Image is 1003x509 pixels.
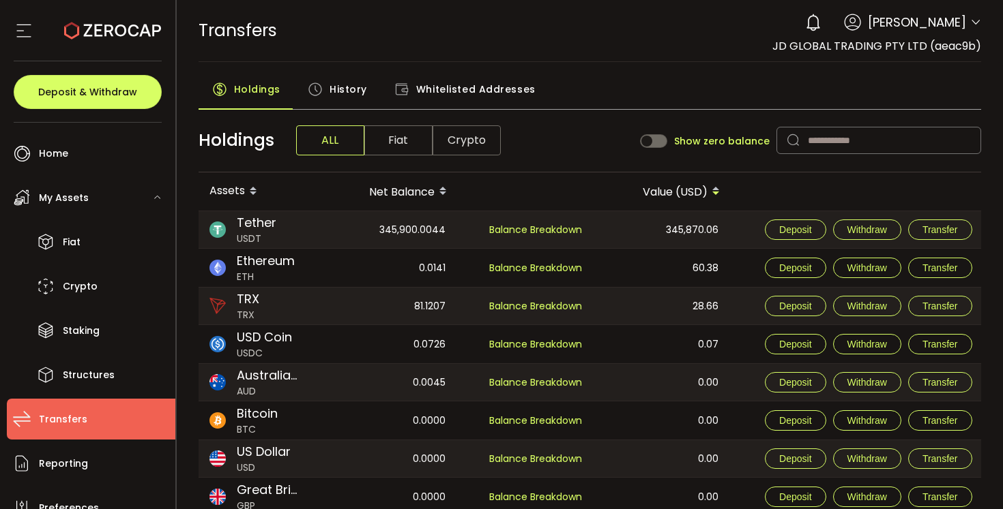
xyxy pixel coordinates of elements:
[237,346,292,360] span: USDC
[364,125,433,155] span: Fiat
[594,249,729,287] div: 60.38
[908,258,972,278] button: Transfer
[330,76,367,103] span: History
[237,232,276,246] span: USDT
[833,372,901,392] button: Withdraw
[841,362,1003,509] iframe: Chat Widget
[199,180,321,203] div: Assets
[765,334,826,354] button: Deposit
[765,258,826,278] button: Deposit
[833,296,901,316] button: Withdraw
[594,211,729,248] div: 345,870.06
[594,288,729,324] div: 28.66
[209,489,226,505] img: gbp_portfolio.svg
[321,364,456,401] div: 0.0045
[833,487,901,507] button: Withdraw
[594,325,729,363] div: 0.07
[237,270,295,284] span: ETH
[433,125,501,155] span: Crypto
[237,404,278,422] span: Bitcoin
[237,213,276,232] span: Tether
[237,308,259,322] span: TRX
[199,18,277,42] span: Transfers
[63,321,100,341] span: Staking
[779,262,811,273] span: Deposit
[908,334,972,354] button: Transfer
[63,232,81,252] span: Fiat
[489,337,582,351] span: Balance Breakdown
[237,366,298,384] span: Australian Dollar
[594,180,731,203] div: Value (USD)
[39,144,68,164] span: Home
[39,188,89,208] span: My Assets
[416,76,536,103] span: Whitelisted Addresses
[237,251,295,270] span: Ethereum
[833,219,901,240] button: Withdraw
[209,412,226,429] img: btc_portfolio.svg
[765,219,826,240] button: Deposit
[209,221,226,238] img: usdt_portfolio.svg
[765,296,826,316] button: Deposit
[779,377,811,388] span: Deposit
[321,288,456,324] div: 81.1207
[922,300,958,311] span: Transfer
[779,339,811,350] span: Deposit
[847,224,887,235] span: Withdraw
[237,480,298,499] span: Great Britain Pound
[833,410,901,431] button: Withdraw
[922,339,958,350] span: Transfer
[321,249,456,287] div: 0.0141
[209,450,226,467] img: usd_portfolio.svg
[237,328,292,346] span: USD Coin
[847,339,887,350] span: Withdraw
[841,362,1003,509] div: 聊天小组件
[779,415,811,426] span: Deposit
[209,260,226,276] img: eth_portfolio.svg
[321,180,458,203] div: Net Balance
[489,413,582,429] span: Balance Breakdown
[237,422,278,437] span: BTC
[833,258,901,278] button: Withdraw
[296,125,364,155] span: ALL
[321,440,456,477] div: 0.0000
[922,262,958,273] span: Transfer
[489,489,582,505] span: Balance Breakdown
[209,298,226,314] img: trx_portfolio.png
[594,364,729,401] div: 0.00
[765,410,826,431] button: Deposit
[833,334,901,354] button: Withdraw
[237,384,298,399] span: AUD
[779,224,811,235] span: Deposit
[908,296,972,316] button: Transfer
[489,261,582,275] span: Balance Breakdown
[489,299,582,313] span: Balance Breakdown
[321,401,456,439] div: 0.0000
[489,223,582,236] span: Balance Breakdown
[594,440,729,477] div: 0.00
[209,374,226,390] img: aud_portfolio.svg
[779,300,811,311] span: Deposit
[922,224,958,235] span: Transfer
[38,87,137,97] span: Deposit & Withdraw
[237,290,259,308] span: TRX
[489,451,582,467] span: Balance Breakdown
[674,136,770,146] span: Show zero balance
[908,219,972,240] button: Transfer
[779,453,811,464] span: Deposit
[765,372,826,392] button: Deposit
[847,262,887,273] span: Withdraw
[321,211,456,248] div: 345,900.0044
[321,325,456,363] div: 0.0726
[594,401,729,439] div: 0.00
[489,375,582,389] span: Balance Breakdown
[847,300,887,311] span: Withdraw
[14,75,162,109] button: Deposit & Withdraw
[765,448,826,469] button: Deposit
[39,410,87,429] span: Transfers
[39,454,88,474] span: Reporting
[199,127,274,153] span: Holdings
[833,448,901,469] button: Withdraw
[237,461,291,475] span: USD
[237,442,291,461] span: US Dollar
[63,277,98,296] span: Crypto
